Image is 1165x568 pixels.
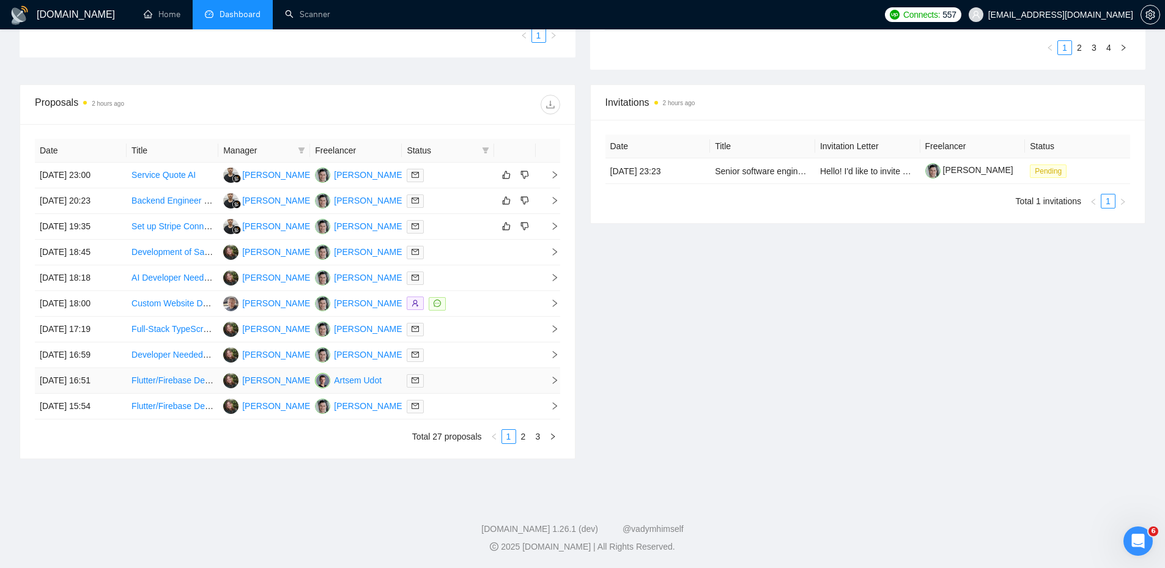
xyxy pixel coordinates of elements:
[517,28,531,43] button: left
[242,271,313,284] div: [PERSON_NAME]
[131,170,196,180] a: Service Quote AI
[223,169,313,179] a: FG[PERSON_NAME]
[334,168,404,182] div: [PERSON_NAME]
[127,265,218,291] td: AI Developer Needed to Implement AI Powered Agents for Dental and Cosmetic Clinics
[35,163,127,188] td: [DATE] 23:00
[35,265,127,291] td: [DATE] 18:18
[520,221,529,231] span: dislike
[131,196,330,205] a: Backend Engineer for WhatsApp Business API MVP
[232,226,241,234] img: gigradar-bm.png
[315,270,330,286] img: YN
[605,158,711,184] td: [DATE] 23:23
[223,144,293,157] span: Manager
[315,347,330,363] img: YN
[541,248,559,256] span: right
[1072,40,1087,55] li: 2
[663,100,695,106] time: 2 hours ago
[1073,41,1086,54] a: 2
[541,273,559,282] span: right
[412,197,419,204] span: mail
[131,221,426,231] a: Set up Stripe Connect sub-account and integrate into Woocommerce website.
[35,95,297,114] div: Proposals
[334,194,404,207] div: [PERSON_NAME]
[242,245,313,259] div: [PERSON_NAME]
[315,246,404,256] a: YN[PERSON_NAME]
[715,166,909,176] a: Senior software engineer- AI integration experience
[412,377,419,384] span: mail
[412,274,419,281] span: mail
[315,298,404,308] a: YN[PERSON_NAME]
[546,429,560,444] button: right
[1086,194,1101,208] button: left
[531,430,545,443] a: 3
[502,430,516,443] a: 1
[35,139,127,163] th: Date
[487,429,501,444] li: Previous Page
[1116,40,1131,55] li: Next Page
[1119,198,1126,205] span: right
[531,429,546,444] li: 3
[1116,40,1131,55] button: right
[920,135,1026,158] th: Freelancer
[131,273,462,282] a: AI Developer Needed to Implement AI Powered Agents for Dental and Cosmetic Clinics
[546,28,561,43] li: Next Page
[1123,526,1153,556] iframe: Intercom live chat
[1101,194,1115,208] a: 1
[223,219,239,234] img: FG
[315,296,330,311] img: YN
[502,221,511,231] span: like
[925,163,941,179] img: c1Tebym3BND9d52IcgAhOjDIggZNrr93DrArCnDDhQCo9DNa2fMdUdlKkX3cX7l7jn
[223,270,239,286] img: HH
[502,196,511,205] span: like
[242,348,313,361] div: [PERSON_NAME]
[925,165,1013,175] a: [PERSON_NAME]
[232,200,241,208] img: gigradar-bm.png
[546,28,561,43] button: right
[242,194,313,207] div: [PERSON_NAME]
[890,10,900,20] img: upwork-logo.png
[223,193,239,208] img: FG
[10,6,29,25] img: logo
[131,324,350,334] a: Full-Stack TypeScript Engineer (Next.js / AWS / Postgres)
[242,322,313,336] div: [PERSON_NAME]
[315,400,404,410] a: YN[PERSON_NAME]
[315,221,404,231] a: YN[PERSON_NAME]
[903,8,940,21] span: Connects:
[517,430,530,443] a: 2
[605,95,1131,110] span: Invitations
[223,272,313,282] a: HH[PERSON_NAME]
[541,95,560,114] button: download
[1141,10,1160,20] a: setting
[1090,198,1097,205] span: left
[1086,194,1101,208] li: Previous Page
[295,141,308,160] span: filter
[285,9,330,20] a: searchScanner
[502,170,511,180] span: like
[1141,10,1159,20] span: setting
[35,291,127,317] td: [DATE] 18:00
[232,174,241,183] img: gigradar-bm.png
[815,135,920,158] th: Invitation Letter
[541,222,559,231] span: right
[223,349,313,359] a: HH[PERSON_NAME]
[541,299,559,308] span: right
[1058,41,1071,54] a: 1
[517,168,532,182] button: dislike
[550,32,557,39] span: right
[412,402,419,410] span: mail
[546,429,560,444] li: Next Page
[531,28,546,43] li: 1
[242,399,313,413] div: [PERSON_NAME]
[412,351,419,358] span: mail
[242,297,313,310] div: [PERSON_NAME]
[517,193,532,208] button: dislike
[334,271,404,284] div: [PERSON_NAME]
[334,219,404,233] div: [PERSON_NAME]
[520,32,528,39] span: left
[1030,166,1071,175] a: Pending
[1043,40,1057,55] button: left
[127,342,218,368] td: Developer Needed for Soup Kitchen Booking Platform
[1102,41,1115,54] a: 4
[315,193,330,208] img: YN
[412,300,419,307] span: user-add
